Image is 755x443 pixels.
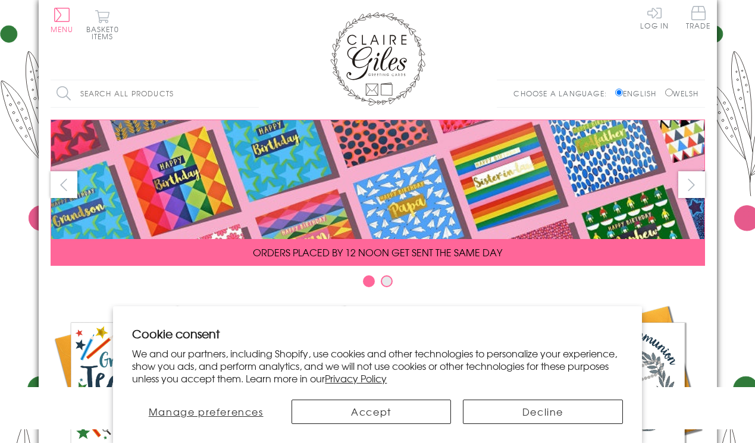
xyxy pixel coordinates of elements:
label: English [615,88,662,99]
button: Decline [463,400,622,424]
button: Manage preferences [132,400,280,424]
label: Welsh [665,88,699,99]
span: ORDERS PLACED BY 12 NOON GET SENT THE SAME DAY [253,245,502,259]
img: Claire Giles Greetings Cards [330,12,425,106]
input: Search all products [51,80,259,107]
button: prev [51,171,77,198]
a: Log In [640,6,669,29]
button: Carousel Page 2 [381,275,393,287]
a: Privacy Policy [325,371,387,385]
button: Basket0 items [86,10,119,40]
button: next [678,171,705,198]
span: Manage preferences [149,404,264,419]
span: Trade [686,6,711,29]
input: English [615,89,623,96]
span: Menu [51,24,74,34]
p: We and our partners, including Shopify, use cookies and other technologies to personalize your ex... [132,347,622,384]
button: Carousel Page 1 (Current Slide) [363,275,375,287]
button: Accept [292,400,451,424]
h2: Cookie consent [132,325,622,342]
span: 0 items [92,24,119,42]
input: Welsh [665,89,673,96]
button: Menu [51,8,74,33]
a: Trade [686,6,711,32]
p: Choose a language: [513,88,613,99]
input: Search [247,80,259,107]
div: Carousel Pagination [51,275,705,293]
